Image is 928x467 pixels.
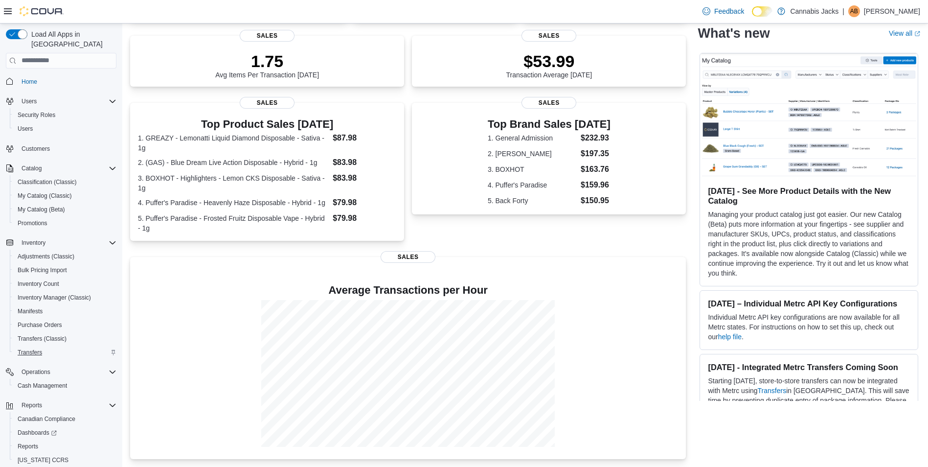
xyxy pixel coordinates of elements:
span: Cash Management [18,382,67,390]
span: Washington CCRS [14,454,116,466]
input: Dark Mode [752,6,772,17]
span: [US_STATE] CCRS [18,456,68,464]
dd: $83.98 [333,172,396,184]
span: Purchase Orders [14,319,116,331]
button: Users [2,94,120,108]
span: Promotions [14,217,116,229]
span: Operations [22,368,50,376]
button: Inventory [2,236,120,250]
span: Security Roles [18,111,55,119]
span: Manifests [18,307,43,315]
span: My Catalog (Beta) [14,204,116,215]
img: Cova [20,6,64,16]
a: Classification (Classic) [14,176,81,188]
dt: 2. (GAS) - Blue Dream Live Action Disposable - Hybrid - 1g [138,158,329,167]
div: Andrea Bortolussi [848,5,860,17]
button: Transfers [10,346,120,359]
a: Adjustments (Classic) [14,251,78,262]
dd: $159.96 [581,179,611,191]
span: Inventory [22,239,45,247]
span: Load All Apps in [GEOGRAPHIC_DATA] [27,29,116,49]
span: Transfers [18,349,42,356]
dd: $232.93 [581,132,611,144]
a: Inventory Count [14,278,63,290]
span: Classification (Classic) [18,178,77,186]
a: Bulk Pricing Import [14,264,71,276]
p: | [842,5,844,17]
dt: 1. General Admission [488,133,577,143]
a: Dashboards [10,426,120,440]
span: Dashboards [18,429,57,437]
span: Users [18,95,116,107]
div: Transaction Average [DATE] [506,51,592,79]
span: Customers [18,142,116,155]
button: Inventory [18,237,49,249]
button: Transfers (Classic) [10,332,120,346]
button: Purchase Orders [10,318,120,332]
span: Customers [22,145,50,153]
span: Promotions [18,219,47,227]
button: Users [10,122,120,136]
a: Transfers [14,347,46,358]
button: Home [2,74,120,89]
dd: $150.95 [581,195,611,207]
button: Classification (Classic) [10,175,120,189]
span: Inventory [18,237,116,249]
dd: $79.98 [333,197,396,209]
a: Inventory Manager (Classic) [14,292,95,304]
span: Cash Management [14,380,116,392]
span: Transfers (Classic) [18,335,67,343]
button: My Catalog (Classic) [10,189,120,203]
a: My Catalog (Classic) [14,190,76,202]
span: Feedback [714,6,744,16]
dd: $83.98 [333,157,396,168]
span: Operations [18,366,116,378]
span: Purchase Orders [18,321,62,329]
h3: Top Product Sales [DATE] [138,118,396,130]
span: Adjustments (Classic) [14,251,116,262]
span: Adjustments (Classic) [18,253,74,260]
a: Transfers [758,387,787,395]
a: Transfers (Classic) [14,333,70,345]
button: [US_STATE] CCRS [10,453,120,467]
span: Sales [521,30,576,42]
a: Home [18,76,41,88]
a: Feedback [699,1,748,21]
span: Sales [521,97,576,109]
p: [PERSON_NAME] [864,5,920,17]
span: My Catalog (Classic) [14,190,116,202]
p: Cannabis Jacks [790,5,838,17]
dd: $197.35 [581,148,611,160]
button: Bulk Pricing Import [10,263,120,277]
button: Operations [2,365,120,379]
span: Sales [240,30,294,42]
span: Reports [18,443,38,450]
dt: 3. BOXHOT [488,164,577,174]
h4: Average Transactions per Hour [138,284,678,296]
button: Security Roles [10,108,120,122]
span: My Catalog (Classic) [18,192,72,200]
a: Cash Management [14,380,71,392]
a: Dashboards [14,427,61,439]
button: Reports [10,440,120,453]
span: Users [18,125,33,133]
h3: [DATE] - Integrated Metrc Transfers Coming Soon [708,362,910,372]
dt: 4. Puffer's Paradise [488,180,577,190]
button: Inventory Count [10,277,120,291]
dd: $87.98 [333,132,396,144]
span: My Catalog (Beta) [18,206,65,213]
a: [US_STATE] CCRS [14,454,72,466]
span: Transfers [14,347,116,358]
span: Sales [381,251,435,263]
span: Security Roles [14,109,116,121]
span: Home [22,78,37,86]
h3: [DATE] - See More Product Details with the New Catalog [708,186,910,206]
dt: 4. Puffer's Paradise - Heavenly Haze Disposable - Hybrid - 1g [138,198,329,208]
button: Catalog [2,162,120,175]
dd: $163.76 [581,163,611,175]
a: My Catalog (Beta) [14,204,69,215]
span: Inventory Manager (Classic) [14,292,116,304]
span: Canadian Compliance [14,413,116,425]
button: Cash Management [10,379,120,393]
